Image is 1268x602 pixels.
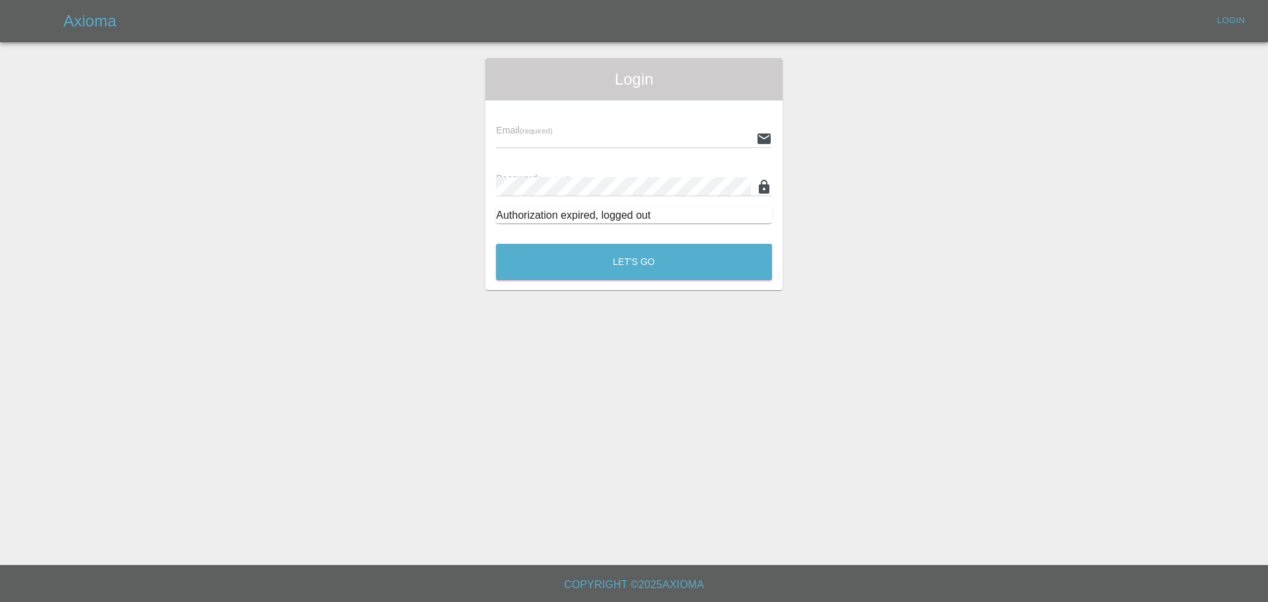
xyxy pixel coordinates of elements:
[520,127,553,135] small: (required)
[11,576,1257,594] h6: Copyright © 2025 Axioma
[538,175,571,183] small: (required)
[496,207,772,223] div: Authorization expired, logged out
[496,69,772,90] span: Login
[63,11,116,32] h5: Axioma
[496,244,772,280] button: Let's Go
[496,125,552,135] span: Email
[496,173,570,184] span: Password
[1210,11,1252,31] a: Login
